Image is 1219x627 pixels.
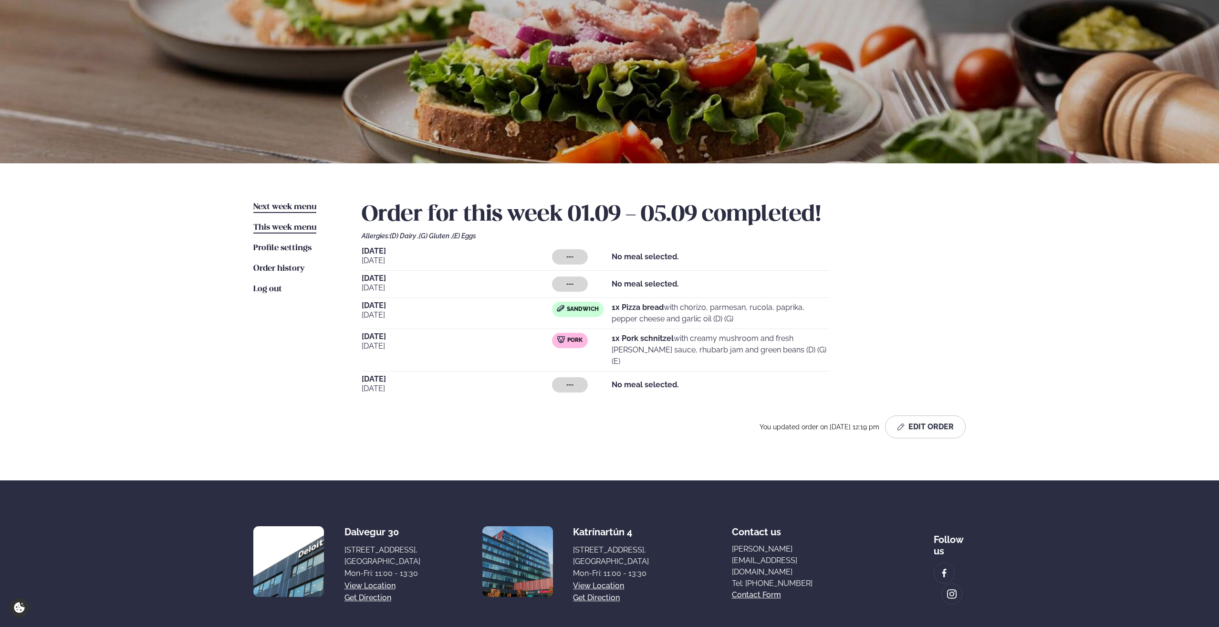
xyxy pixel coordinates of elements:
[612,333,829,367] p: with creamy mushroom and fresh [PERSON_NAME] sauce, rhubarb jam and green beans (D) (G) (E)
[253,285,282,293] span: Log out
[612,252,679,261] strong: No meal selected.
[612,279,679,288] strong: No meal selected.
[885,415,966,438] button: Edit Order
[362,309,552,321] span: [DATE]
[573,592,620,604] a: Get direction
[390,232,419,240] span: (D) Dairy ,
[362,383,552,394] span: [DATE]
[612,334,674,343] strong: 1x Pork schnitzel
[419,232,452,240] span: (G) Gluten ,
[612,380,679,389] strong: No meal selected.
[947,589,957,600] img: image alt
[732,519,781,538] span: Contact us
[934,563,954,583] a: image alt
[344,526,420,538] div: Dalvegur 30
[362,255,552,266] span: [DATE]
[934,526,966,557] div: Follow us
[573,526,649,538] div: Katrínartún 4
[362,340,552,352] span: [DATE]
[344,592,391,604] a: Get direction
[344,580,396,592] a: View location
[942,584,962,604] a: image alt
[253,202,316,213] a: Next week menu
[567,337,583,344] span: Pork
[566,253,573,261] span: ---
[253,243,312,254] a: Profile settings
[253,284,282,295] a: Log out
[760,423,881,431] span: You updated order on [DATE] 12:19 pm
[344,544,420,567] div: [STREET_ADDRESS], [GEOGRAPHIC_DATA]
[557,336,565,343] img: pork.svg
[362,302,552,309] span: [DATE]
[253,244,312,252] span: Profile settings
[573,568,649,579] div: Mon-Fri: 11:00 - 13:30
[557,305,564,312] img: sandwich-new-16px.svg
[362,247,552,255] span: [DATE]
[253,526,324,597] img: image alt
[362,375,552,383] span: [DATE]
[362,275,552,282] span: [DATE]
[482,526,553,597] img: image alt
[939,568,949,579] img: image alt
[253,263,304,275] a: Order history
[253,222,316,234] a: This week menu
[362,232,966,240] div: Allergies:
[253,223,316,232] span: This week menu
[732,589,781,601] a: Contact form
[362,282,552,294] span: [DATE]
[452,232,476,240] span: (E) Eggs
[732,543,852,578] a: [PERSON_NAME][EMAIL_ADDRESS][DOMAIN_NAME]
[10,598,29,617] a: Cookie settings
[612,303,664,312] strong: 1x Pizza bread
[567,306,599,313] span: Sandwich
[566,381,573,389] span: ---
[573,544,649,567] div: [STREET_ADDRESS], [GEOGRAPHIC_DATA]
[344,568,420,579] div: Mon-Fri: 11:00 - 13:30
[362,202,966,228] h2: Order for this week 01.09 - 05.09 completed!
[362,333,552,340] span: [DATE]
[573,580,624,592] a: View location
[253,265,304,273] span: Order history
[566,280,573,288] span: ---
[253,203,316,211] span: Next week menu
[732,578,852,589] a: Tel: [PHONE_NUMBER]
[612,302,829,325] p: with chorizo, parmesan, rucola, paprika, pepper cheese and garlic oil (D) (G)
